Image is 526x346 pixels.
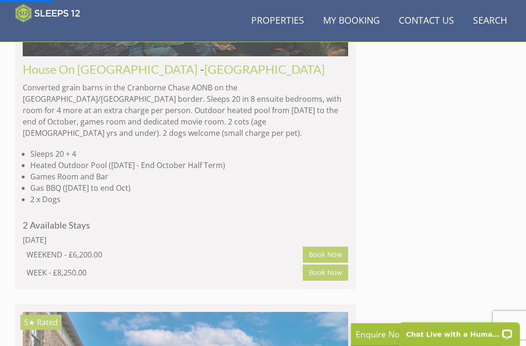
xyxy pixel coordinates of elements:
div: [DATE] [23,234,348,246]
a: Properties [247,10,308,32]
iframe: LiveChat chat widget [393,316,526,346]
span: Kennard Hall has a 5 star rating under the Quality in Tourism Scheme [24,317,35,328]
a: [GEOGRAPHIC_DATA] [204,62,325,76]
span: - [200,62,325,76]
a: Search [469,10,511,32]
a: Book Now [303,265,348,281]
h4: 2 Available Stays [23,220,348,230]
iframe: Customer reviews powered by Trustpilot [10,28,110,36]
li: Gas BBQ ([DATE] to end Oct) [30,182,348,194]
li: Games Room and Bar [30,171,348,182]
span: Rated [37,317,58,328]
div: WEEK - £8,250.00 [26,267,303,278]
a: My Booking [319,10,384,32]
li: Sleeps 20 + 4 [30,148,348,160]
li: 2 x Dogs [30,194,348,205]
a: House On [GEOGRAPHIC_DATA] [23,62,198,76]
a: Book Now [303,247,348,263]
img: Sleeps 12 [15,4,80,23]
p: Enquire Now [356,328,498,340]
p: Converted grain barns in the Cranborne Chase AONB on the [GEOGRAPHIC_DATA]/[GEOGRAPHIC_DATA] bord... [23,82,348,139]
div: WEEKEND - £6,200.00 [26,249,303,260]
li: Heated Outdoor Pool ([DATE] - End October Half Term) [30,160,348,171]
a: Contact Us [395,10,458,32]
